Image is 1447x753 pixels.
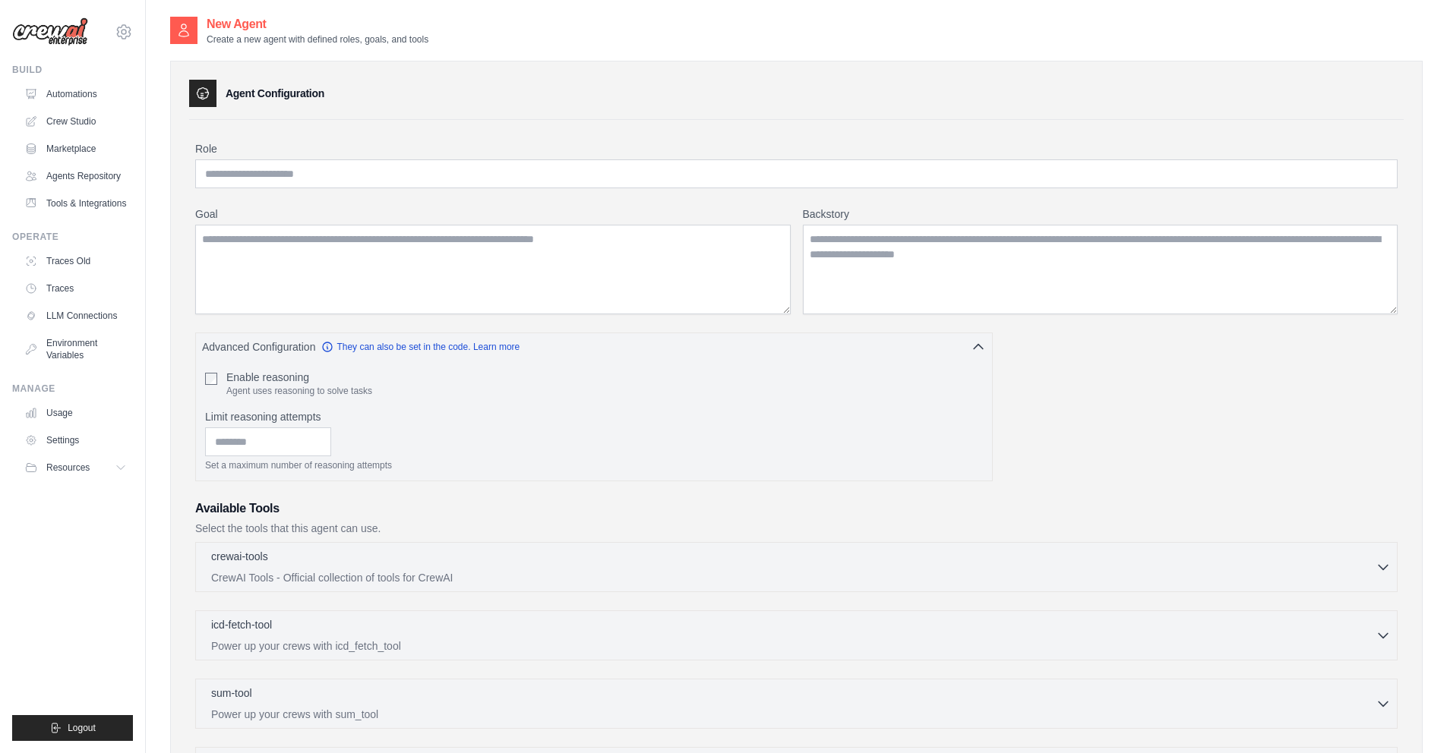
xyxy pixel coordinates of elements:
span: Logout [68,722,96,734]
label: Limit reasoning attempts [205,409,983,424]
p: Select the tools that this agent can use. [195,521,1398,536]
a: Traces [18,276,133,301]
a: Usage [18,401,133,425]
a: Agents Repository [18,164,133,188]
p: crewai-tools [211,549,268,564]
a: They can also be set in the code. Learn more [321,341,520,353]
div: Build [12,64,133,76]
button: Advanced Configuration They can also be set in the code. Learn more [196,333,992,361]
p: sum-tool [211,685,252,701]
a: Automations [18,82,133,106]
a: LLM Connections [18,304,133,328]
a: Marketplace [18,137,133,161]
label: Goal [195,206,791,222]
button: icd-fetch-tool Power up your crews with icd_fetch_tool [202,617,1391,654]
div: Operate [12,231,133,243]
span: Resources [46,462,90,474]
p: CrewAI Tools - Official collection of tools for CrewAI [211,570,1376,585]
a: Crew Studio [18,109,133,134]
div: Manage [12,383,133,395]
p: Create a new agent with defined roles, goals, and tools [207,33,428,46]
a: Tools & Integrations [18,191,133,216]
button: Resources [18,455,133,480]
span: Advanced Configuration [202,339,315,354]
label: Enable reasoning [226,370,372,385]
p: Set a maximum number of reasoning attempts [205,459,983,471]
h2: New Agent [207,15,428,33]
a: Environment Variables [18,331,133,367]
button: crewai-tools CrewAI Tools - Official collection of tools for CrewAI [202,549,1391,585]
p: Power up your crews with icd_fetch_tool [211,638,1376,654]
h3: Available Tools [195,499,1398,518]
button: sum-tool Power up your crews with sum_tool [202,685,1391,722]
a: Settings [18,428,133,452]
h3: Agent Configuration [226,86,324,101]
p: Power up your crews with sum_tool [211,707,1376,722]
p: Agent uses reasoning to solve tasks [226,385,372,397]
label: Backstory [803,206,1398,222]
p: icd-fetch-tool [211,617,272,632]
img: Logo [12,17,88,46]
label: Role [195,141,1398,156]
a: Traces Old [18,249,133,273]
button: Logout [12,715,133,741]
